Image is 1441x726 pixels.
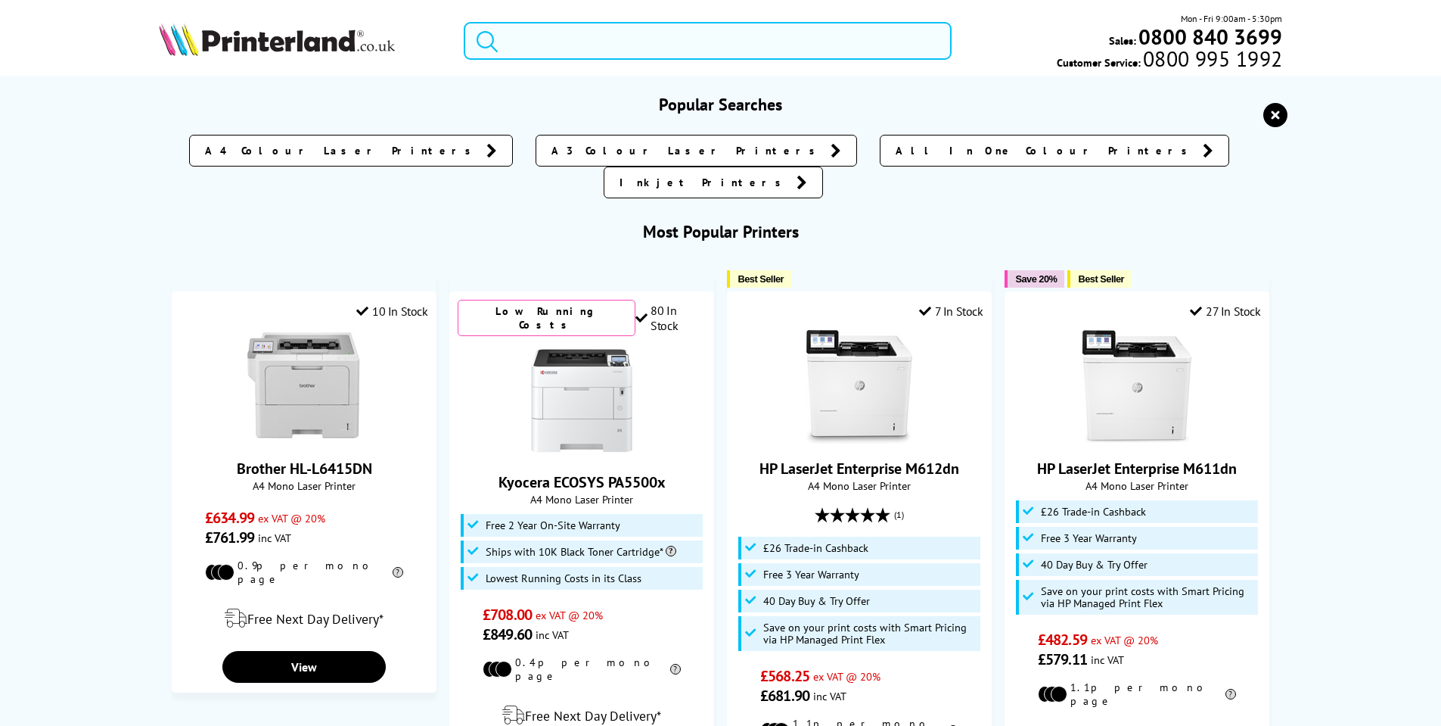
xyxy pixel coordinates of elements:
[763,569,859,581] span: Free 3 Year Warranty
[760,686,809,706] span: £681.90
[1080,432,1194,447] a: HP LaserJet Enterprise M611dn
[738,273,784,285] span: Best Seller
[894,500,904,529] span: (1)
[536,608,603,622] span: ex VAT @ 20%
[896,143,1195,158] span: All In One Colour Printers
[483,625,532,644] span: £849.60
[1038,681,1236,708] li: 1.1p per mono page
[803,330,916,444] img: HP LaserJet Enterprise M612dn
[258,531,291,545] span: inc VAT
[551,143,823,158] span: A3 Colour Laser Printers
[498,472,666,492] a: Kyocera ECOSYS PA5500x
[813,669,880,684] span: ex VAT @ 20%
[247,432,361,447] a: Brother HL-L6415DN
[1038,630,1087,650] span: £482.59
[525,344,638,457] img: Kyocera ECOSYS PA5500x
[486,546,676,558] span: Ships with 10K Black Toner Cartridge*
[258,511,325,525] span: ex VAT @ 20%
[458,492,705,506] span: A4 Mono Laser Printer
[763,595,870,607] span: 40 Day Buy & Try Offer
[803,432,916,447] a: HP LaserJet Enterprise M612dn
[536,628,569,642] span: inc VAT
[458,300,635,336] div: Low Running Costs
[1041,585,1255,609] span: Save on your print costs with Smart Pricing via HP Managed Print Flex
[1136,30,1282,44] a: 0800 840 3699
[222,651,386,683] a: View
[604,167,823,198] a: Inkjet Printers
[237,459,372,478] a: Brother HL-L6415DN
[483,656,681,683] li: 0.4p per mono page
[159,94,1283,115] h3: Popular Searches
[880,135,1229,167] a: All In One Colour Printers
[727,270,791,288] button: Best Seller
[464,22,952,60] input: Search product or
[1141,51,1282,66] span: 0800 995 1992
[813,689,846,703] span: inc VAT
[247,330,361,444] img: Brother HL-L6415DN
[159,23,446,59] a: Printerland Logo
[159,221,1283,242] h3: Most Popular Printers
[735,478,983,493] span: A4 Mono Laser Printer
[525,445,638,460] a: Kyocera ECOSYS PA5500x
[205,559,403,586] li: 0.9p per mono page
[180,597,427,640] div: modal_delivery
[180,478,427,493] span: A4 Mono Laser Printer
[1041,559,1148,571] span: 40 Day Buy & Try Offer
[759,459,959,478] a: HP LaserJet Enterprise M612dn
[635,303,706,333] div: 80 In Stock
[763,622,977,646] span: Save on your print costs with Smart Pricing via HP Managed Print Flex
[1067,270,1132,288] button: Best Seller
[1091,653,1124,667] span: inc VAT
[205,528,254,547] span: £761.99
[536,135,857,167] a: A3 Colour Laser Printers
[1181,11,1282,26] span: Mon - Fri 9:00am - 5:30pm
[1109,33,1136,48] span: Sales:
[1091,633,1158,647] span: ex VAT @ 20%
[1041,532,1137,544] span: Free 3 Year Warranty
[1005,270,1064,288] button: Save 20%
[486,572,641,584] span: Lowest Running Costs in its Class
[1080,330,1194,444] img: HP LaserJet Enterprise M611dn
[189,135,513,167] a: A4 Colour Laser Printers
[1138,23,1282,51] b: 0800 840 3699
[1041,506,1146,518] span: £26 Trade-in Cashback
[356,304,427,319] div: 10 In Stock
[483,605,532,625] span: £708.00
[760,666,809,686] span: £568.25
[763,542,868,554] span: £26 Trade-in Cashback
[1013,478,1260,493] span: A4 Mono Laser Printer
[1057,51,1282,70] span: Customer Service:
[159,23,395,56] img: Printerland Logo
[1190,304,1260,319] div: 27 In Stock
[205,508,254,528] span: £634.99
[1015,273,1057,285] span: Save 20%
[1078,273,1124,285] span: Best Seller
[919,304,983,319] div: 7 In Stock
[205,143,479,158] span: A4 Colour Laser Printers
[1037,459,1237,478] a: HP LaserJet Enterprise M611dn
[1038,650,1087,669] span: £579.11
[620,175,789,190] span: Inkjet Printers
[486,519,620,531] span: Free 2 Year On-Site Warranty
